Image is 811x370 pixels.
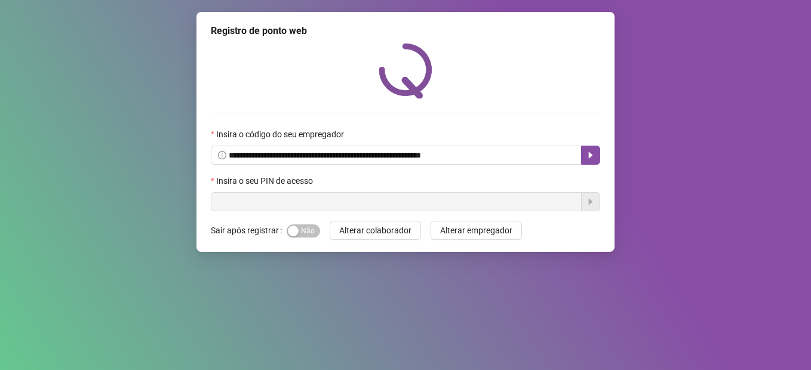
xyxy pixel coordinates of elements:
div: Registro de ponto web [211,24,600,38]
span: caret-right [586,150,595,160]
button: Alterar empregador [431,221,522,240]
button: Alterar colaborador [330,221,421,240]
label: Insira o seu PIN de acesso [211,174,321,187]
span: info-circle [218,151,226,159]
label: Sair após registrar [211,221,287,240]
span: Alterar colaborador [339,224,411,237]
span: Alterar empregador [440,224,512,237]
img: QRPoint [379,43,432,98]
label: Insira o código do seu empregador [211,128,352,141]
